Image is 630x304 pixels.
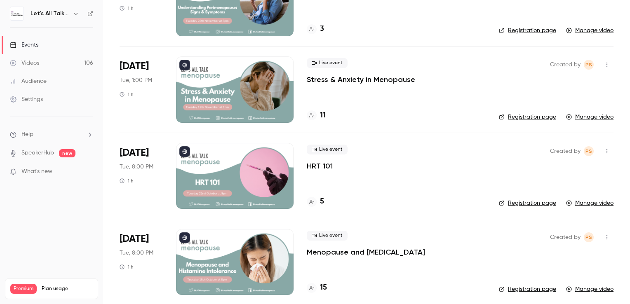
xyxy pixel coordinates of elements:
[307,161,333,171] a: HRT 101
[120,91,134,98] div: 1 h
[120,163,153,171] span: Tue, 8:00 PM
[566,285,614,293] a: Manage video
[21,149,54,157] a: SpeakerHub
[120,264,134,270] div: 1 h
[566,199,614,207] a: Manage video
[499,113,556,121] a: Registration page
[585,232,592,242] span: Ps
[120,178,134,184] div: 1 h
[59,149,75,157] span: new
[550,60,581,70] span: Created by
[10,284,37,294] span: Premium
[566,113,614,121] a: Manage video
[10,7,24,20] img: Let's All Talk Menopause (on demand library )
[584,146,594,156] span: Phil spurr
[42,285,93,292] span: Plan usage
[307,110,326,121] a: 11
[120,229,163,295] div: Oct 15 Tue, 8:00 PM (Europe/London)
[120,5,134,12] div: 1 h
[307,23,324,35] a: 3
[307,145,348,154] span: Live event
[10,41,38,49] div: Events
[499,285,556,293] a: Registration page
[10,95,43,103] div: Settings
[320,196,324,207] h4: 5
[21,130,33,139] span: Help
[10,130,93,139] li: help-dropdown-opener
[320,23,324,35] h4: 3
[307,196,324,207] a: 5
[499,199,556,207] a: Registration page
[585,60,592,70] span: Ps
[307,58,348,68] span: Live event
[307,231,348,241] span: Live event
[21,167,52,176] span: What's new
[550,232,581,242] span: Created by
[120,146,149,159] span: [DATE]
[83,168,93,175] iframe: Noticeable Trigger
[10,77,47,85] div: Audience
[307,75,415,84] a: Stress & Anxiety in Menopause
[31,9,69,18] h6: Let's All Talk Menopause (on demand library )
[120,249,153,257] span: Tue, 8:00 PM
[307,247,425,257] a: Menopause and [MEDICAL_DATA]
[585,146,592,156] span: Ps
[307,282,327,293] a: 15
[320,110,326,121] h4: 11
[120,232,149,246] span: [DATE]
[550,146,581,156] span: Created by
[120,60,149,73] span: [DATE]
[120,76,152,84] span: Tue, 1:00 PM
[120,143,163,209] div: Oct 22 Tue, 8:00 PM (Europe/London)
[120,56,163,122] div: Nov 12 Tue, 1:00 PM (Europe/London)
[499,26,556,35] a: Registration page
[566,26,614,35] a: Manage video
[584,232,594,242] span: Phil spurr
[320,282,327,293] h4: 15
[584,60,594,70] span: Phil spurr
[10,59,39,67] div: Videos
